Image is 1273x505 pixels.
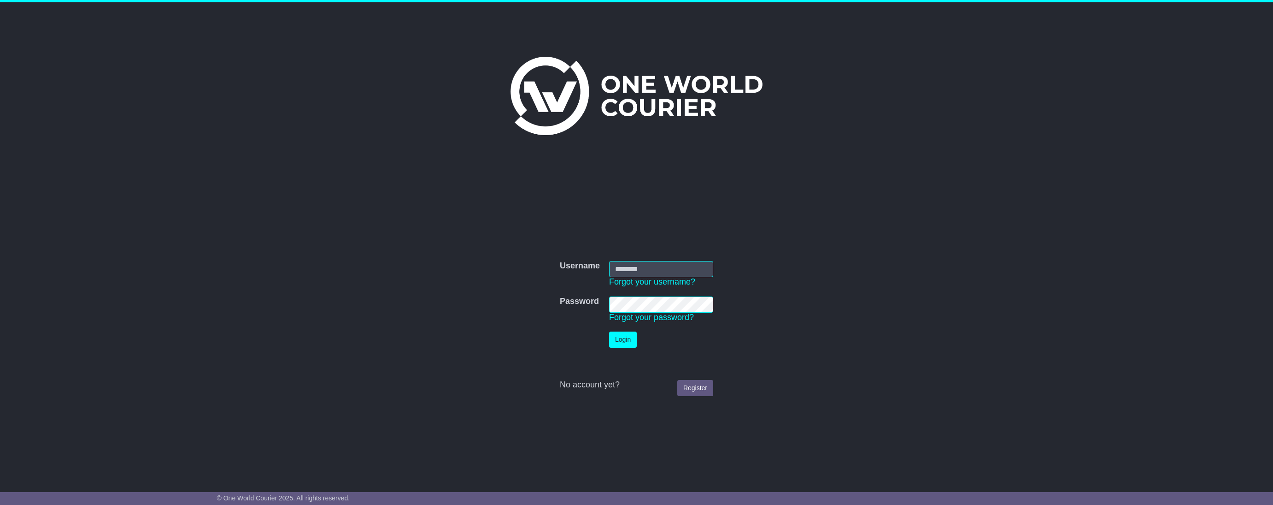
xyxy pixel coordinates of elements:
[560,380,713,390] div: No account yet?
[560,297,599,307] label: Password
[677,380,713,396] a: Register
[609,277,695,286] a: Forgot your username?
[217,494,350,502] span: © One World Courier 2025. All rights reserved.
[510,57,762,135] img: One World
[609,313,694,322] a: Forgot your password?
[609,332,637,348] button: Login
[560,261,600,271] label: Username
